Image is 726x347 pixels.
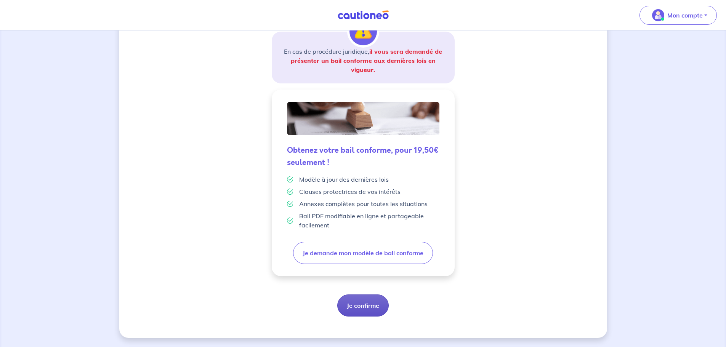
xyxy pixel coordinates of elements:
img: illu_account_valid_menu.svg [652,9,664,21]
img: Cautioneo [335,10,392,20]
p: Bail PDF modifiable en ligne et partageable facilement [299,211,439,230]
button: Je demande mon modèle de bail conforme [293,242,433,264]
p: Modèle à jour des dernières lois [299,175,389,184]
p: Mon compte [667,11,703,20]
p: En cas de procédure juridique, [281,47,446,74]
img: illu_alert.svg [349,18,377,45]
strong: il vous sera demandé de présenter un bail conforme aux dernières lois en vigueur. [291,48,442,74]
button: Je confirme [337,294,389,317]
h5: Obtenez votre bail conforme, pour 19,50€ seulement ! [287,144,439,169]
p: Annexes complètes pour toutes les situations [299,199,428,208]
button: illu_account_valid_menu.svgMon compte [639,6,717,25]
p: Clauses protectrices de vos intérêts [299,187,401,196]
img: valid-lease.png [287,102,439,135]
